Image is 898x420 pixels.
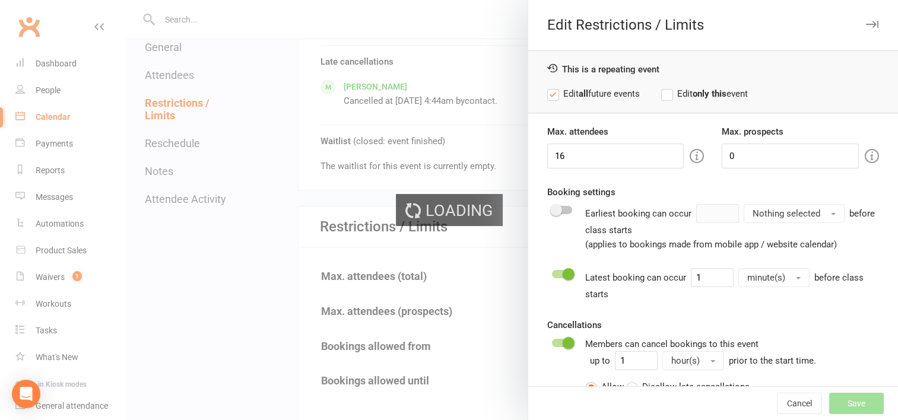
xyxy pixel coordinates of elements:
[661,87,748,101] label: Edit event
[547,63,879,75] div: This is a repeating event
[585,268,879,301] div: Latest booking can occur
[744,204,845,223] button: Nothing selected
[671,355,700,366] span: hour(s)
[579,88,588,99] strong: all
[585,380,624,394] label: Allow
[585,208,875,250] span: before class starts (applies to bookings made from mobile app / website calendar)
[662,351,724,370] button: hour(s)
[585,204,879,252] div: Earliest booking can occur
[528,17,898,33] div: Edit Restrictions / Limits
[547,87,640,101] label: Edit future events
[729,355,816,366] span: prior to the start time.
[753,208,820,219] span: Nothing selected
[547,318,602,332] label: Cancellations
[747,272,785,283] span: minute(s)
[590,351,724,370] div: up to
[12,380,40,408] div: Open Intercom Messenger
[777,393,822,414] button: Cancel
[547,185,615,199] label: Booking settings
[738,268,810,287] button: minute(s)
[626,380,750,394] label: Disallow late cancellations
[722,125,783,139] label: Max. prospects
[693,88,726,99] strong: only this
[547,125,608,139] label: Max. attendees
